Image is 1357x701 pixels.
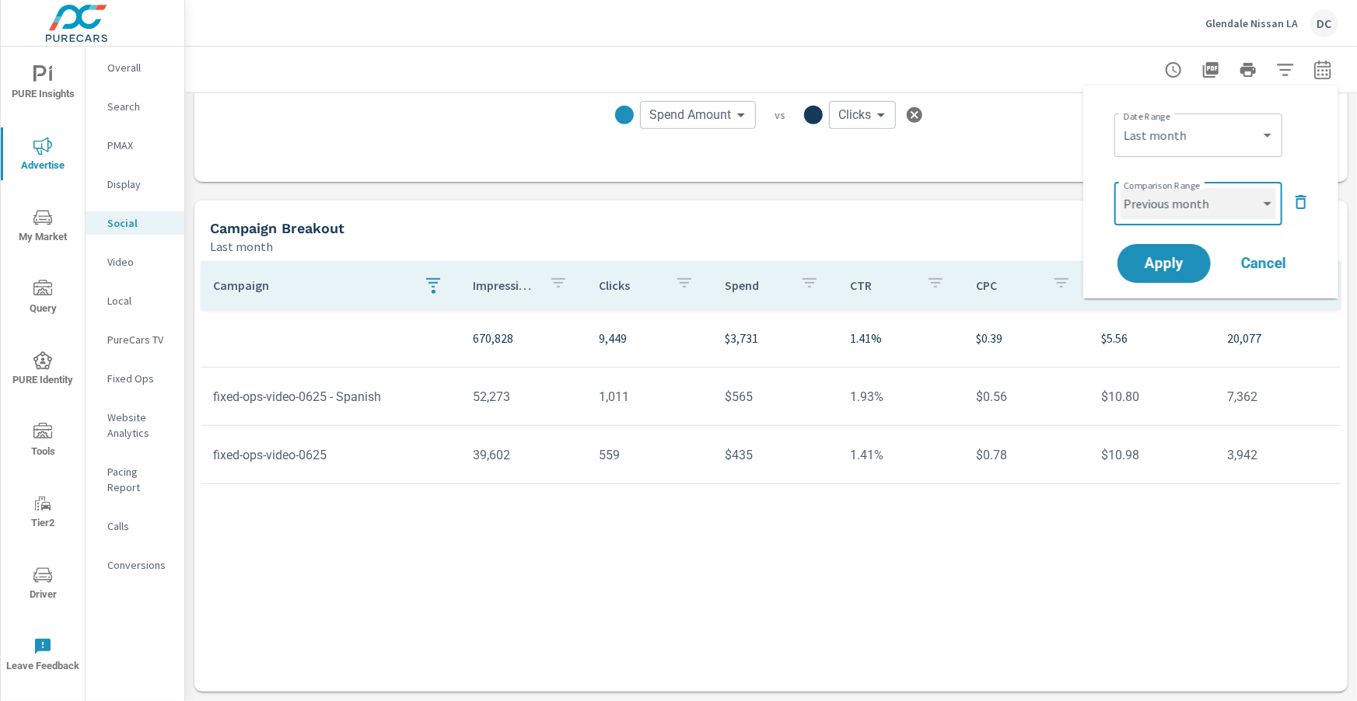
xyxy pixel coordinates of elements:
td: $565 [712,377,838,417]
td: 3,942 [1215,435,1341,475]
td: 1.93% [838,377,964,417]
p: vs [756,108,804,122]
span: PURE Insights [5,65,80,103]
div: Display [86,173,184,196]
div: Search [86,95,184,118]
div: Video [86,250,184,274]
span: Driver [5,566,80,604]
div: Local [86,289,184,312]
span: My Market [5,208,80,246]
div: Clicks [829,101,896,129]
button: Apply Filters [1270,54,1301,85]
p: PMAX [107,138,172,153]
td: $10.80 [1089,377,1215,417]
div: Calls [86,514,184,538]
h5: Campaign Breakout [210,220,344,236]
p: Calls [107,518,172,534]
p: Last month [210,237,273,256]
div: Overall [86,56,184,79]
p: Conversions [107,557,172,573]
button: Print Report [1233,54,1264,85]
td: 39,602 [461,435,587,475]
div: nav menu [1,47,85,690]
td: 52,273 [461,377,587,417]
p: Local [107,293,172,309]
div: Spend Amount [640,101,756,129]
p: $5.56 [1102,329,1203,347]
p: 9,449 [599,329,700,347]
p: Overall [107,60,172,75]
p: Campaign [213,277,411,293]
span: Advertise [5,137,80,175]
div: PureCars TV [86,328,184,351]
div: DC [1310,9,1338,37]
p: Pacing Report [107,464,172,495]
span: Clicks [838,107,871,123]
span: Leave Feedback [5,637,80,675]
p: Glendale Nissan LA [1205,16,1298,30]
p: Video [107,254,172,270]
span: Query [5,280,80,318]
button: Apply [1117,244,1211,283]
p: PureCars TV [107,332,172,347]
span: PURE Identity [5,351,80,389]
span: Cancel [1233,256,1295,270]
p: Display [107,176,172,192]
div: Pacing Report [86,460,184,499]
button: Cancel [1217,244,1310,283]
div: Fixed Ops [86,367,184,390]
td: $435 [712,435,838,475]
td: 559 [586,435,712,475]
p: 670,828 [474,329,575,347]
td: 7,362 [1215,377,1341,417]
td: 1.41% [838,435,964,475]
div: Social [86,211,184,235]
p: Fixed Ops [107,371,172,386]
td: fixed-ops-video-0625 - Spanish [201,377,461,417]
td: fixed-ops-video-0625 [201,435,461,475]
div: Conversions [86,553,184,577]
p: Website Analytics [107,410,172,441]
div: PMAX [86,134,184,157]
span: Tools [5,423,80,461]
p: Impressions [474,277,537,293]
span: Spend Amount [649,107,731,123]
td: $10.98 [1089,435,1215,475]
button: Select Date Range [1307,54,1338,85]
div: Website Analytics [86,406,184,445]
p: 20,077 [1227,329,1328,347]
p: Social [107,215,172,231]
p: Spend [725,277,789,293]
p: Clicks [599,277,663,293]
span: Tier2 [5,494,80,532]
td: $0.56 [964,377,1089,417]
p: CPC [976,277,1040,293]
td: $0.78 [964,435,1089,475]
span: Apply [1133,256,1195,270]
p: Search [107,99,172,114]
p: $0.39 [976,329,1077,347]
p: $3,731 [725,329,826,347]
p: CTR [850,277,914,293]
button: "Export Report to PDF" [1195,54,1226,85]
td: 1,011 [586,377,712,417]
p: 1.41% [850,329,951,347]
